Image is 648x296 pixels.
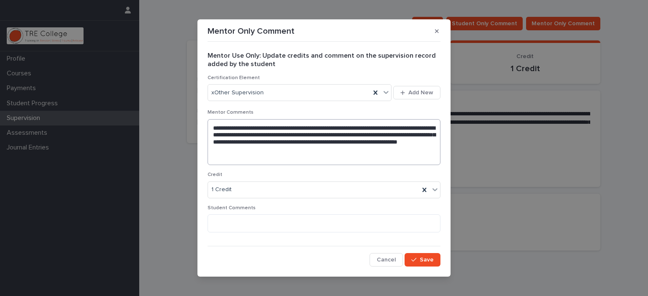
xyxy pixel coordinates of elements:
[208,26,294,36] p: Mentor Only Comment
[211,88,264,97] span: xOther Supervision
[420,257,434,263] span: Save
[211,185,232,194] span: 1 Credit
[377,257,396,263] span: Cancel
[208,172,222,177] span: Credit
[408,90,433,96] span: Add New
[405,253,440,267] button: Save
[208,75,260,80] span: Certification Element
[208,205,256,211] span: Student Comments
[393,86,440,99] button: Add New
[370,253,403,267] button: Cancel
[208,110,254,115] span: Mentor Comments
[208,52,440,68] h2: Mentor Use Only: Update credits and comment on the supervision record added by the student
